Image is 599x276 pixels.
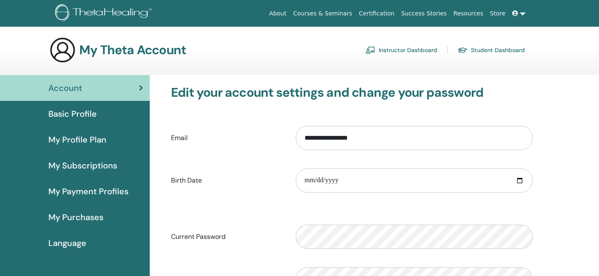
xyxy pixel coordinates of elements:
[365,43,437,57] a: Instructor Dashboard
[266,6,289,21] a: About
[48,82,82,94] span: Account
[79,43,186,58] h3: My Theta Account
[48,237,86,249] span: Language
[165,130,289,146] label: Email
[450,6,487,21] a: Resources
[48,211,103,223] span: My Purchases
[165,229,289,245] label: Current Password
[171,85,533,100] h3: Edit your account settings and change your password
[165,173,289,188] label: Birth Date
[48,159,117,172] span: My Subscriptions
[48,108,97,120] span: Basic Profile
[398,6,450,21] a: Success Stories
[55,4,155,23] img: logo.png
[48,185,128,198] span: My Payment Profiles
[49,37,76,63] img: generic-user-icon.jpg
[458,47,468,54] img: graduation-cap.svg
[458,43,525,57] a: Student Dashboard
[487,6,509,21] a: Store
[365,46,375,54] img: chalkboard-teacher.svg
[290,6,356,21] a: Courses & Seminars
[48,133,106,146] span: My Profile Plan
[355,6,398,21] a: Certification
